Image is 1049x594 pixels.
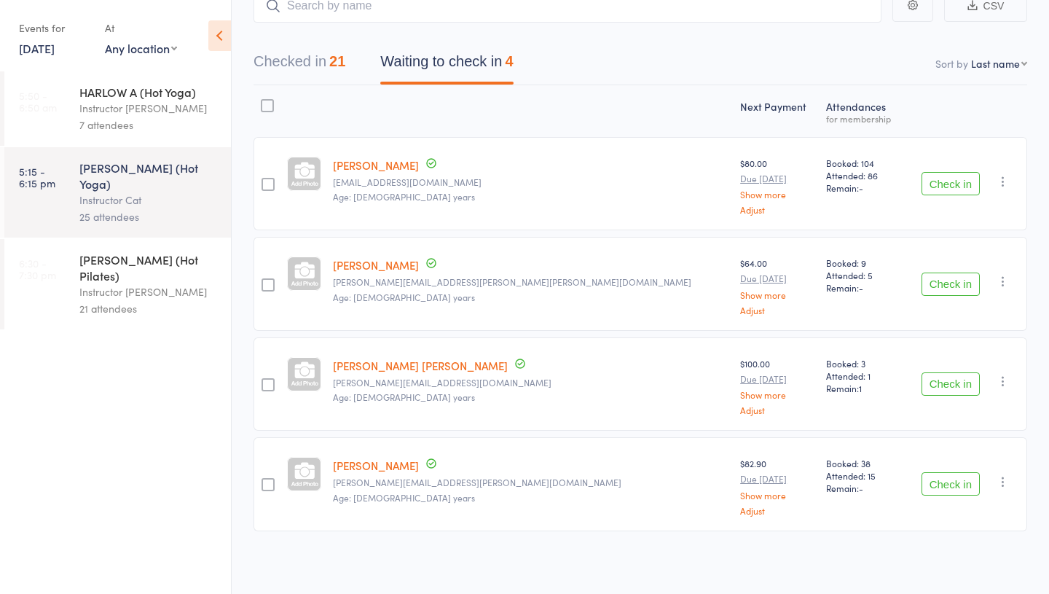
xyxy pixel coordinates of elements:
span: Age: [DEMOGRAPHIC_DATA] years [333,291,475,303]
small: Due [DATE] [740,374,814,384]
div: $82.90 [740,457,814,515]
small: Due [DATE] [740,173,814,184]
a: Show more [740,189,814,199]
a: [PERSON_NAME] [333,257,419,273]
div: for membership [826,114,898,123]
a: Adjust [740,405,814,415]
small: Due [DATE] [740,273,814,284]
a: [DATE] [19,40,55,56]
a: Show more [740,290,814,300]
span: Attended: 1 [826,370,898,382]
span: Remain: [826,181,898,194]
button: Check in [922,472,980,496]
a: Show more [740,491,814,500]
small: emma@emmasempire.com [333,378,728,388]
span: Attended: 86 [826,169,898,181]
div: 4 [505,53,513,69]
a: [PERSON_NAME] [PERSON_NAME] [333,358,508,373]
span: - [859,281,863,294]
span: Age: [DEMOGRAPHIC_DATA] years [333,190,475,203]
span: Booked: 3 [826,357,898,370]
span: Booked: 104 [826,157,898,169]
div: HARLOW A (Hot Yoga) [79,84,219,100]
div: [PERSON_NAME] (Hot Pilates) [79,251,219,284]
time: 5:15 - 6:15 pm [19,165,55,189]
span: Age: [DEMOGRAPHIC_DATA] years [333,491,475,504]
span: 1 [859,382,862,394]
a: [PERSON_NAME] [333,157,419,173]
time: 6:30 - 7:30 pm [19,257,56,281]
div: Next Payment [734,92,820,130]
button: Checked in21 [254,46,345,85]
span: Booked: 9 [826,257,898,269]
a: Adjust [740,305,814,315]
div: 25 attendees [79,208,219,225]
a: 5:50 -6:50 amHARLOW A (Hot Yoga)Instructor [PERSON_NAME]7 attendees [4,71,231,146]
small: Sally.e.salmon@gmail.com [333,477,728,488]
span: - [859,482,863,494]
div: [PERSON_NAME] (Hot Yoga) [79,160,219,192]
div: 7 attendees [79,117,219,133]
div: Events for [19,16,90,40]
label: Sort by [935,56,968,71]
span: Attended: 15 [826,469,898,482]
small: denggure@gmail.com [333,177,728,187]
div: 21 [329,53,345,69]
button: Check in [922,372,980,396]
div: Last name [971,56,1020,71]
button: Check in [922,273,980,296]
a: Adjust [740,205,814,214]
div: $80.00 [740,157,814,214]
span: Booked: 38 [826,457,898,469]
div: $64.00 [740,257,814,314]
div: At [105,16,177,40]
a: 6:30 -7:30 pm[PERSON_NAME] (Hot Pilates)Instructor [PERSON_NAME]21 attendees [4,239,231,329]
div: Instructor Cat [79,192,219,208]
small: micaela.louise.byron@gmail.com [333,277,728,287]
span: - [859,181,863,194]
a: Show more [740,390,814,399]
span: Remain: [826,482,898,494]
a: [PERSON_NAME] [333,458,419,473]
span: Age: [DEMOGRAPHIC_DATA] years [333,391,475,403]
time: 5:50 - 6:50 am [19,90,57,113]
div: $100.00 [740,357,814,415]
a: 5:15 -6:15 pm[PERSON_NAME] (Hot Yoga)Instructor Cat25 attendees [4,147,231,238]
div: Instructor [PERSON_NAME] [79,100,219,117]
span: Attended: 5 [826,269,898,281]
div: Atten­dances [820,92,904,130]
a: Adjust [740,506,814,515]
small: Due [DATE] [740,474,814,484]
div: Instructor [PERSON_NAME] [79,284,219,300]
span: Remain: [826,281,898,294]
span: Remain: [826,382,898,394]
div: 21 attendees [79,300,219,317]
button: Check in [922,172,980,195]
button: Waiting to check in4 [380,46,513,85]
div: Any location [105,40,177,56]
